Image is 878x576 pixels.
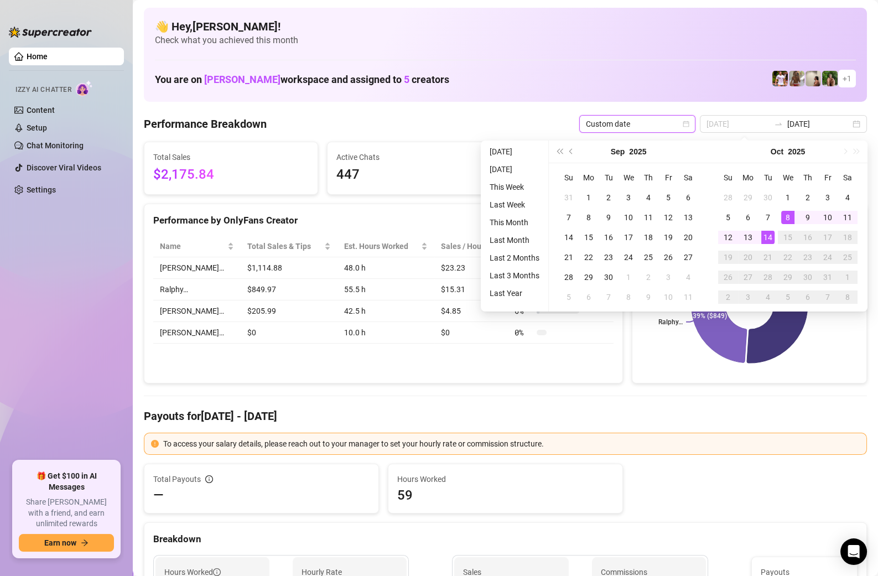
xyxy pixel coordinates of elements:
[559,188,579,207] td: 2025-08-31
[801,211,814,224] div: 9
[559,247,579,267] td: 2025-09-21
[718,168,738,188] th: Su
[622,231,635,244] div: 17
[741,191,755,204] div: 29
[806,71,821,86] img: Ralphy
[798,247,818,267] td: 2025-10-23
[163,438,860,450] div: To access your salary details, please reach out to your manager to set your hourly rate or commis...
[841,290,854,304] div: 8
[778,267,798,287] td: 2025-10-29
[738,168,758,188] th: Mo
[619,267,638,287] td: 2025-10-01
[27,106,55,115] a: Content
[579,247,599,267] td: 2025-09-22
[678,188,698,207] td: 2025-09-06
[155,74,449,86] h1: You are on workspace and assigned to creators
[821,271,834,284] div: 31
[241,300,337,322] td: $205.99
[798,188,818,207] td: 2025-10-02
[602,231,615,244] div: 16
[622,191,635,204] div: 3
[602,211,615,224] div: 9
[344,240,419,252] div: Est. Hours Worked
[761,271,775,284] div: 28
[774,120,783,128] span: swap-right
[741,290,755,304] div: 3
[678,267,698,287] td: 2025-10-04
[582,191,595,204] div: 1
[337,322,435,344] td: 10.0 h
[642,211,655,224] div: 11
[565,141,578,163] button: Previous month (PageUp)
[337,257,435,279] td: 48.0 h
[774,120,783,128] span: to
[562,231,575,244] div: 14
[741,251,755,264] div: 20
[721,271,735,284] div: 26
[821,231,834,244] div: 17
[153,151,309,163] span: Total Sales
[658,318,683,326] text: Ralphy…
[204,74,280,85] span: [PERSON_NAME]
[599,247,619,267] td: 2025-09-23
[153,213,614,228] div: Performance by OnlyFans Creator
[818,247,838,267] td: 2025-10-24
[642,290,655,304] div: 9
[153,300,241,322] td: [PERSON_NAME]…
[27,163,101,172] a: Discover Viral Videos
[485,198,544,211] li: Last Week
[582,290,595,304] div: 6
[642,271,655,284] div: 2
[622,211,635,224] div: 10
[781,211,794,224] div: 8
[579,188,599,207] td: 2025-09-01
[397,486,614,504] span: 59
[599,188,619,207] td: 2025-09-02
[818,168,838,188] th: Fr
[241,236,337,257] th: Total Sales & Tips
[798,287,818,307] td: 2025-11-06
[658,207,678,227] td: 2025-09-12
[682,231,695,244] div: 20
[738,207,758,227] td: 2025-10-06
[586,116,689,132] span: Custom date
[562,211,575,224] div: 7
[619,287,638,307] td: 2025-10-08
[599,227,619,247] td: 2025-09-16
[758,227,778,247] td: 2025-10-14
[213,568,221,576] span: info-circle
[781,191,794,204] div: 1
[602,271,615,284] div: 30
[434,300,508,322] td: $4.85
[247,240,322,252] span: Total Sales & Tips
[336,151,492,163] span: Active Chats
[741,231,755,244] div: 13
[241,257,337,279] td: $1,114.88
[19,471,114,492] span: 🎁 Get $100 in AI Messages
[758,188,778,207] td: 2025-09-30
[642,231,655,244] div: 18
[19,497,114,530] span: Share [PERSON_NAME] with a friend, and earn unlimited rewards
[582,211,595,224] div: 8
[682,211,695,224] div: 13
[778,227,798,247] td: 2025-10-15
[818,188,838,207] td: 2025-10-03
[718,267,738,287] td: 2025-10-26
[818,287,838,307] td: 2025-11-07
[9,27,92,38] img: logo-BBDzfeDw.svg
[818,267,838,287] td: 2025-10-31
[821,290,834,304] div: 7
[485,251,544,264] li: Last 2 Months
[798,267,818,287] td: 2025-10-30
[559,168,579,188] th: Su
[155,19,856,34] h4: 👋 Hey, [PERSON_NAME] !
[515,326,532,339] span: 0 %
[638,207,658,227] td: 2025-09-11
[781,231,794,244] div: 15
[658,247,678,267] td: 2025-09-26
[761,290,775,304] div: 4
[153,473,201,485] span: Total Payouts
[758,247,778,267] td: 2025-10-21
[781,271,794,284] div: 29
[662,251,675,264] div: 26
